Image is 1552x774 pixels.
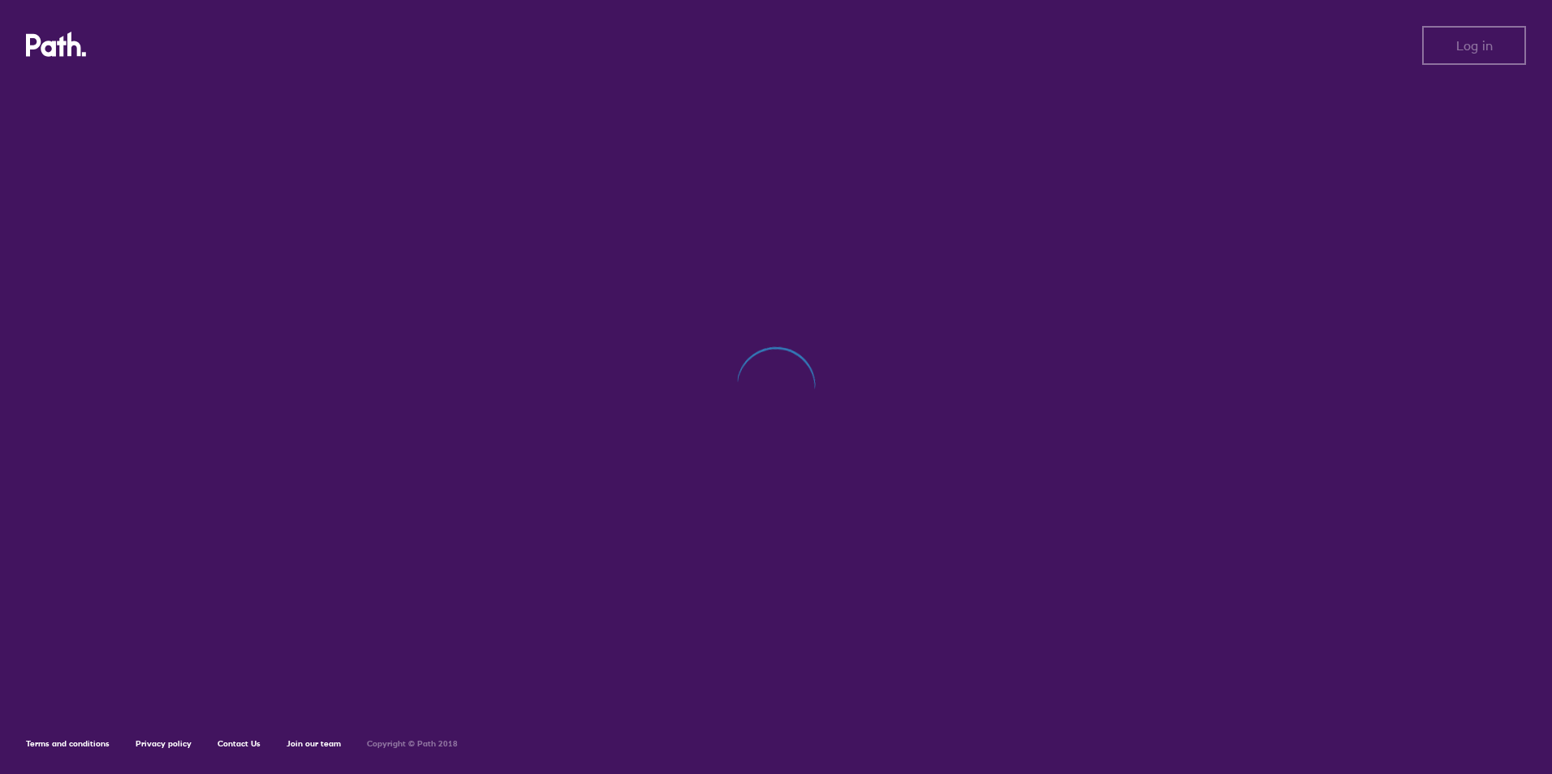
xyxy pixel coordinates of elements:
[136,738,192,749] a: Privacy policy
[367,739,458,749] h6: Copyright © Path 2018
[287,738,341,749] a: Join our team
[1456,38,1493,53] span: Log in
[26,738,110,749] a: Terms and conditions
[1422,26,1526,65] button: Log in
[218,738,261,749] a: Contact Us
